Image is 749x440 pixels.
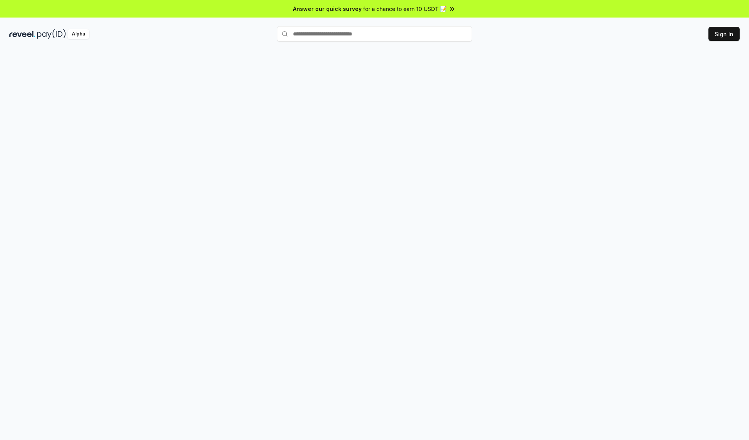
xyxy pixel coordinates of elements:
img: pay_id [37,29,66,39]
span: Answer our quick survey [293,5,362,13]
button: Sign In [708,27,740,41]
div: Alpha [67,29,89,39]
span: for a chance to earn 10 USDT 📝 [363,5,447,13]
img: reveel_dark [9,29,35,39]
